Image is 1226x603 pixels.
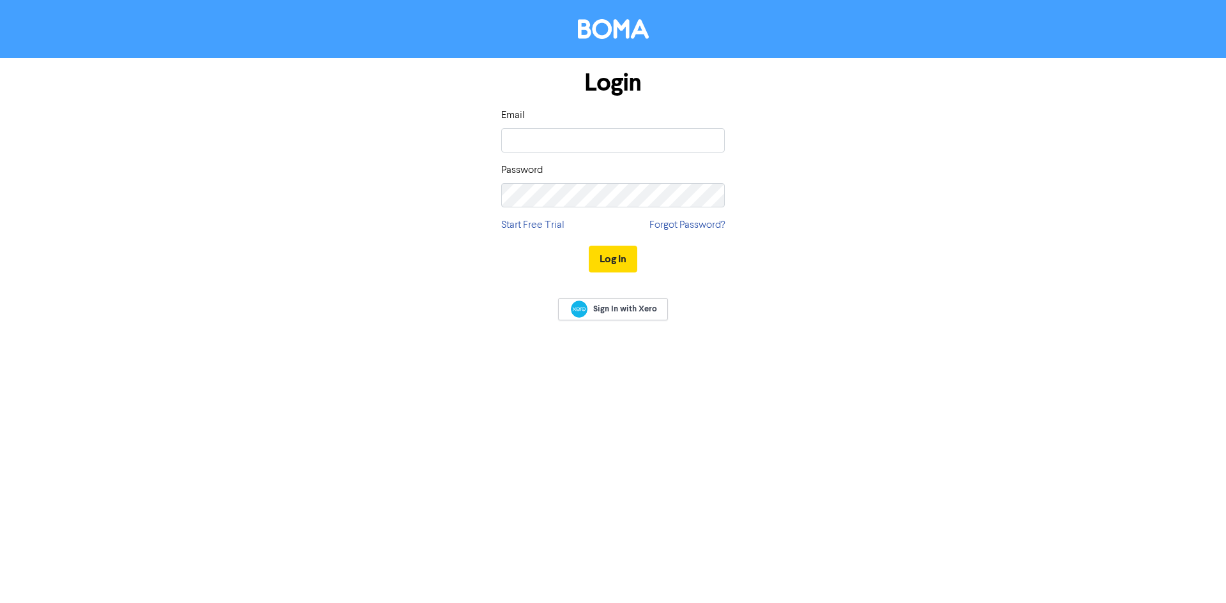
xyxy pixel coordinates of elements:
[589,246,637,272] button: Log In
[501,163,543,178] label: Password
[501,68,725,98] h1: Login
[501,108,525,123] label: Email
[571,301,587,318] img: Xero logo
[558,298,668,320] a: Sign In with Xero
[501,218,564,233] a: Start Free Trial
[593,303,657,315] span: Sign In with Xero
[578,19,649,39] img: BOMA Logo
[649,218,725,233] a: Forgot Password?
